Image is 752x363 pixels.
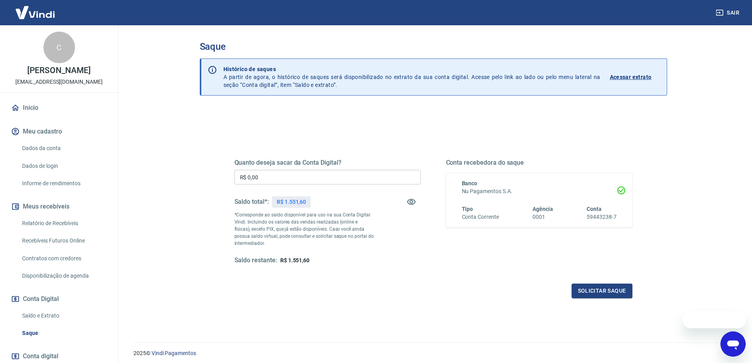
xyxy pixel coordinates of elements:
button: Meus recebíveis [9,198,109,215]
h5: Saldo total*: [234,198,269,206]
div: C [43,32,75,63]
h6: Nu Pagamentos S.A. [462,187,617,196]
a: Contratos com credores [19,250,109,267]
a: Dados da conta [19,140,109,156]
span: Conta [587,206,602,212]
p: A partir de agora, o histórico de saques será disponibilizado no extrato da sua conta digital. Ac... [223,65,600,89]
h5: Conta recebedora do saque [446,159,632,167]
a: Saque [19,325,109,341]
a: Dados de login [19,158,109,174]
a: Início [9,99,109,117]
h5: Quanto deseja sacar da Conta Digital? [234,159,421,167]
iframe: Mensagem da empresa [683,311,746,328]
span: Conta digital [23,351,58,362]
p: [EMAIL_ADDRESS][DOMAIN_NAME] [15,78,103,86]
img: Vindi [9,0,61,24]
p: *Corresponde ao saldo disponível para uso na sua Conta Digital Vindi. Incluindo os valores das ve... [234,211,374,247]
button: Solicitar saque [572,284,632,298]
button: Sair [714,6,743,20]
p: Acessar extrato [610,73,652,81]
p: R$ 1.551,60 [277,198,306,206]
a: Saldo e Extrato [19,308,109,324]
a: Disponibilização de agenda [19,268,109,284]
span: Agência [533,206,553,212]
p: Histórico de saques [223,65,600,73]
iframe: Botão para abrir a janela de mensagens [720,331,746,357]
h6: Conta Corrente [462,213,499,221]
a: Informe de rendimentos [19,175,109,192]
a: Relatório de Recebíveis [19,215,109,231]
h5: Saldo restante: [234,256,277,265]
a: Recebíveis Futuros Online [19,233,109,249]
h6: 59443238-7 [587,213,617,221]
p: [PERSON_NAME] [27,66,90,75]
span: Tipo [462,206,473,212]
a: Vindi Pagamentos [152,350,196,356]
span: Banco [462,180,478,186]
button: Meu cadastro [9,123,109,140]
span: R$ 1.551,60 [280,257,309,263]
p: 2025 © [133,349,733,357]
h3: Saque [200,41,667,52]
h6: 0001 [533,213,553,221]
button: Conta Digital [9,290,109,308]
a: Acessar extrato [610,65,660,89]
